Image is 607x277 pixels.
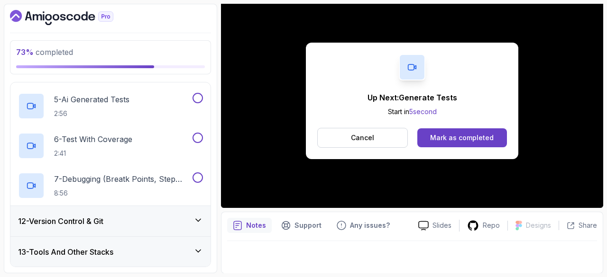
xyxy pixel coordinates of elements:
button: Share [559,221,597,230]
p: 8:56 [54,188,191,198]
button: 5-Ai Generated Tests2:56 [18,93,203,119]
div: Mark as completed [430,133,494,143]
span: 73 % [16,47,34,57]
button: 13-Tools And Other Stacks [10,237,211,267]
button: 7-Debugging (Breatk Points, Step Into Etc)8:56 [18,172,203,199]
p: 2:41 [54,149,132,158]
h3: 12 - Version Control & Git [18,215,103,227]
button: Support button [276,218,327,233]
button: notes button [227,218,272,233]
p: Share [579,221,597,230]
span: completed [16,47,73,57]
p: Cancel [351,133,374,143]
a: Repo [460,220,507,232]
p: 2:56 [54,109,129,118]
p: Support [294,221,322,230]
p: Any issues? [350,221,390,230]
p: Up Next: Generate Tests [368,92,457,103]
p: 6 - Test With Coverage [54,134,132,145]
a: Slides [411,221,459,231]
button: Mark as completed [417,128,507,147]
h3: 13 - Tools And Other Stacks [18,246,113,258]
p: 7 - Debugging (Breatk Points, Step Into Etc) [54,173,191,185]
p: Start in [368,107,457,116]
a: Dashboard [10,10,135,25]
p: Repo [483,221,500,230]
p: Designs [526,221,551,230]
button: Cancel [317,128,408,148]
p: 5 - Ai Generated Tests [54,94,129,105]
p: Notes [246,221,266,230]
button: 12-Version Control & Git [10,206,211,236]
span: 5 second [409,107,437,116]
button: Feedback button [331,218,395,233]
p: Slides [432,221,451,230]
button: 6-Test With Coverage2:41 [18,133,203,159]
